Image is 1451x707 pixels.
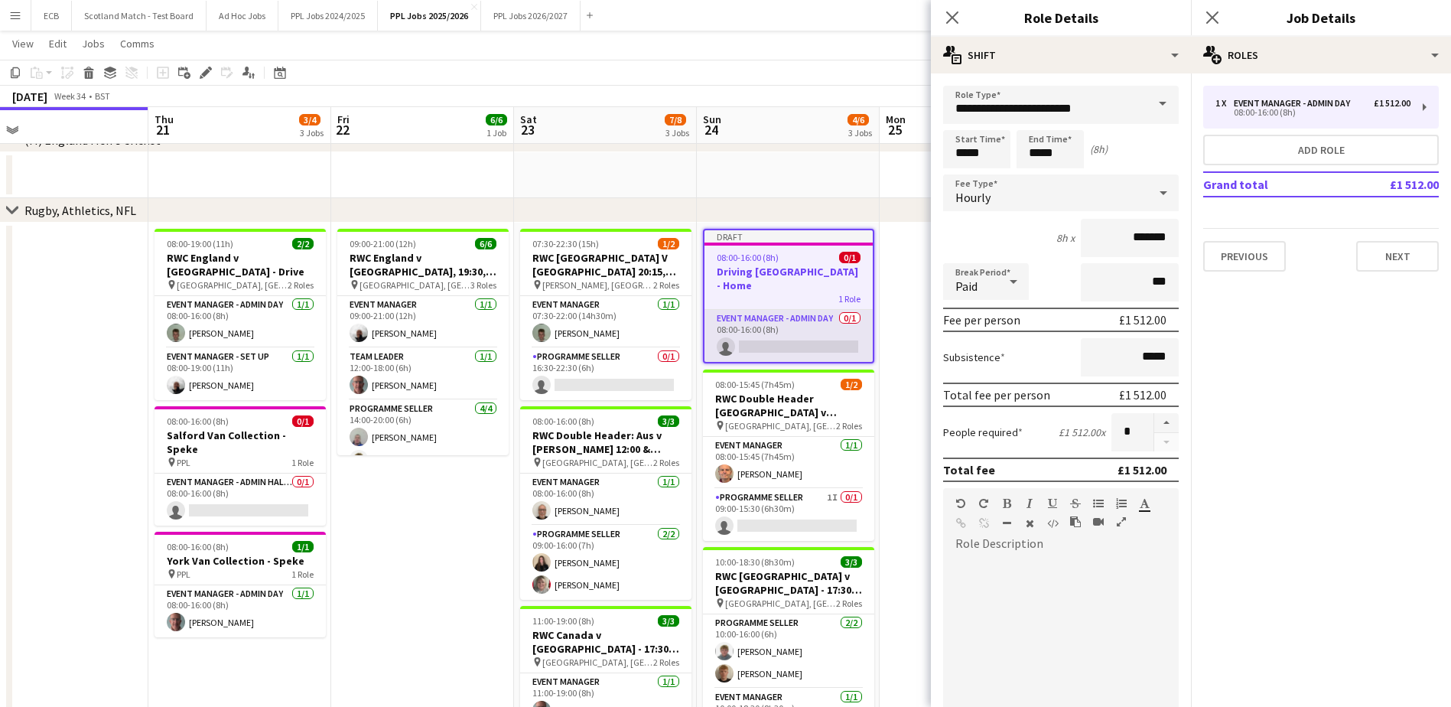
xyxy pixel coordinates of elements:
[1119,387,1166,402] div: £1 512.00
[838,293,861,305] span: 1 Role
[943,312,1020,327] div: Fee per person
[1139,497,1150,510] button: Text Color
[1093,497,1104,510] button: Unordered List
[155,229,326,400] app-job-card: 08:00-19:00 (11h)2/2RWC England v [GEOGRAPHIC_DATA] - Drive [GEOGRAPHIC_DATA], [GEOGRAPHIC_DATA]2...
[704,310,873,362] app-card-role: Event Manager - Admin Day0/108:00-16:00 (8h)
[931,37,1191,73] div: Shift
[76,34,111,54] a: Jobs
[658,238,679,249] span: 1/2
[520,348,691,400] app-card-role: Programme Seller0/116:30-22:30 (6h)
[288,279,314,291] span: 2 Roles
[520,112,537,126] span: Sat
[1056,231,1075,245] div: 8h x
[703,437,874,489] app-card-role: Event Manager1/108:00-15:45 (7h45m)[PERSON_NAME]
[665,114,686,125] span: 7/8
[1215,109,1410,116] div: 08:00-16:00 (8h)
[350,238,416,249] span: 09:00-21:00 (12h)
[943,387,1050,402] div: Total fee per person
[167,541,229,552] span: 08:00-16:00 (8h)
[1001,517,1012,529] button: Horizontal Line
[836,598,862,609] span: 2 Roles
[1356,241,1439,272] button: Next
[155,532,326,637] app-job-card: 08:00-16:00 (8h)1/1York Van Collection - Speke PPL1 RoleEvent Manager - Admin Day1/108:00-16:00 (...
[703,112,721,126] span: Sun
[291,569,314,580] span: 1 Role
[12,37,34,50] span: View
[520,296,691,348] app-card-role: Event Manager1/107:30-22:00 (14h30m)[PERSON_NAME]
[43,34,73,54] a: Edit
[31,1,72,31] button: ECB
[481,1,581,31] button: PPL Jobs 2026/2027
[292,238,314,249] span: 2/2
[155,406,326,526] app-job-card: 08:00-16:00 (8h)0/1Salford Van Collection - Speke PPL1 RoleEvent Manager - Admin Half Day0/108:00...
[155,296,326,348] app-card-role: Event Manager - Admin Day1/108:00-16:00 (8h)[PERSON_NAME]
[883,121,906,138] span: 25
[1090,142,1108,156] div: (8h)
[520,406,691,600] app-job-card: 08:00-16:00 (8h)3/3RWC Double Header: Aus v [PERSON_NAME] 12:00 & [PERSON_NAME] v Wal 14:45 - [GE...
[704,265,873,292] h3: Driving [GEOGRAPHIC_DATA] - Home
[978,497,989,510] button: Redo
[520,526,691,600] app-card-role: Programme Seller2/209:00-16:00 (7h)[PERSON_NAME][PERSON_NAME]
[532,415,594,427] span: 08:00-16:00 (8h)
[1116,516,1127,528] button: Fullscreen
[24,203,136,218] div: Rugby, Athletics, NFL
[715,379,795,390] span: 08:00-15:45 (7h45m)
[155,251,326,279] h3: RWC England v [GEOGRAPHIC_DATA] - Drive
[703,392,874,419] h3: RWC Double Header [GEOGRAPHIC_DATA] v [GEOGRAPHIC_DATA] 12:00 & [GEOGRAPHIC_DATA] v [GEOGRAPHIC_D...
[520,428,691,456] h3: RWC Double Header: Aus v [PERSON_NAME] 12:00 & [PERSON_NAME] v Wal 14:45 - [GEOGRAPHIC_DATA], [GE...
[1001,497,1012,510] button: Bold
[532,615,594,627] span: 11:00-19:00 (8h)
[836,420,862,432] span: 2 Roles
[155,112,174,126] span: Thu
[6,34,40,54] a: View
[167,238,233,249] span: 08:00-19:00 (11h)
[848,114,869,125] span: 4/6
[703,614,874,689] app-card-role: Programme Seller2/210:00-16:00 (6h)[PERSON_NAME][PERSON_NAME]
[848,127,872,138] div: 3 Jobs
[955,279,978,294] span: Paid
[943,350,1005,364] label: Subsistence
[1116,497,1127,510] button: Ordered List
[715,556,795,568] span: 10:00-18:30 (8h30m)
[665,127,689,138] div: 3 Jobs
[653,656,679,668] span: 2 Roles
[658,415,679,427] span: 3/3
[155,585,326,637] app-card-role: Event Manager - Admin Day1/108:00-16:00 (8h)[PERSON_NAME]
[82,37,105,50] span: Jobs
[1191,8,1451,28] h3: Job Details
[1374,98,1410,109] div: £1 512.00
[1154,413,1179,433] button: Increase
[1047,497,1058,510] button: Underline
[532,238,599,249] span: 07:30-22:30 (15h)
[520,229,691,400] div: 07:30-22:30 (15h)1/2RWC [GEOGRAPHIC_DATA] V [GEOGRAPHIC_DATA] 20:15, [GEOGRAPHIC_DATA] [PERSON_NA...
[943,462,995,477] div: Total fee
[1024,497,1035,510] button: Italic
[475,238,496,249] span: 6/6
[542,279,653,291] span: [PERSON_NAME], [GEOGRAPHIC_DATA]
[955,497,966,510] button: Undo
[1203,135,1439,165] button: Add role
[152,121,174,138] span: 21
[1024,517,1035,529] button: Clear Formatting
[486,114,507,125] span: 6/6
[72,1,207,31] button: Scotland Match - Test Board
[1215,98,1234,109] div: 1 x
[50,90,89,102] span: Week 34
[520,474,691,526] app-card-role: Event Manager1/108:00-16:00 (8h)[PERSON_NAME]
[717,252,779,263] span: 08:00-16:00 (8h)
[703,370,874,541] div: 08:00-15:45 (7h45m)1/2RWC Double Header [GEOGRAPHIC_DATA] v [GEOGRAPHIC_DATA] 12:00 & [GEOGRAPHIC...
[155,348,326,400] app-card-role: Event Manager - Set up1/108:00-19:00 (11h)[PERSON_NAME]
[725,420,836,432] span: [GEOGRAPHIC_DATA], [GEOGRAPHIC_DATA]
[701,121,721,138] span: 24
[155,428,326,456] h3: Salford Van Collection - Speke
[725,598,836,609] span: [GEOGRAPHIC_DATA], [GEOGRAPHIC_DATA]
[155,474,326,526] app-card-role: Event Manager - Admin Half Day0/108:00-16:00 (8h)
[703,229,874,363] app-job-card: Draft08:00-16:00 (8h)0/1Driving [GEOGRAPHIC_DATA] - Home1 RoleEvent Manager - Admin Day0/108:00-1...
[292,541,314,552] span: 1/1
[955,190,991,205] span: Hourly
[114,34,161,54] a: Comms
[886,112,906,126] span: Mon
